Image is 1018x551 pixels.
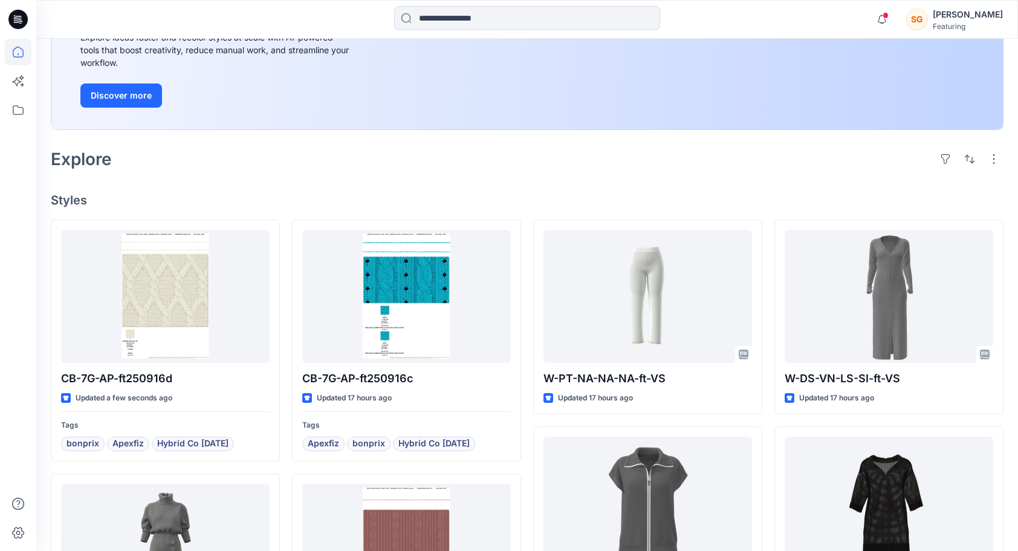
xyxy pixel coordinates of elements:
span: bonprix [66,437,99,451]
p: Updated 17 hours ago [558,392,633,405]
a: Discover more [80,83,352,108]
div: Featuring [933,22,1003,31]
p: W-PT-NA-NA-NA-ft-VS [543,370,752,387]
div: Explore ideas faster and recolor styles at scale with AI-powered tools that boost creativity, red... [80,31,352,69]
p: CB-7G-AP-ft250916d [61,370,270,387]
p: Tags [302,419,511,432]
p: CB-7G-AP-ft250916c [302,370,511,387]
button: Discover more [80,83,162,108]
p: W-DS-VN-LS-SI-ft-VS [785,370,993,387]
h4: Styles [51,193,1003,207]
p: Tags [61,419,270,432]
a: CB-7G-AP-ft250916c [302,230,511,363]
a: W-PT-NA-NA-NA-ft-VS [543,230,752,363]
span: bonprix [352,437,385,451]
p: Updated 17 hours ago [799,392,874,405]
h2: Explore [51,149,112,169]
a: W-DS-VN-LS-SI-ft-VS [785,230,993,363]
span: Hybrid Co [DATE] [157,437,229,451]
p: Updated 17 hours ago [317,392,392,405]
div: SG [906,8,928,30]
a: CB-7G-AP-ft250916d [61,230,270,363]
span: Apexfiz [112,437,144,451]
div: [PERSON_NAME] [933,7,1003,22]
span: Hybrid Co [DATE] [398,437,470,451]
span: Apexfiz [308,437,339,451]
p: Updated a few seconds ago [76,392,172,405]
